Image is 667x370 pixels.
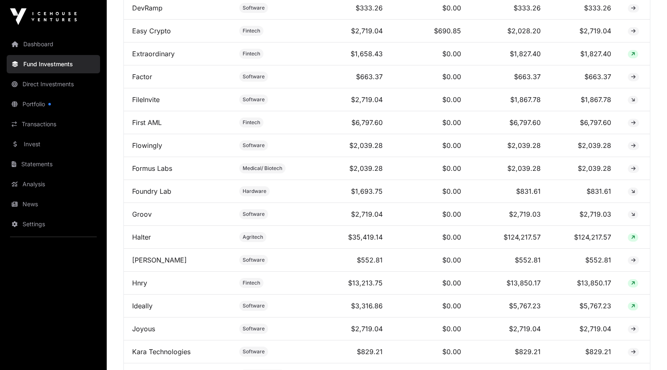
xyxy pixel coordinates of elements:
td: $690.85 [391,20,469,42]
td: $829.21 [307,340,391,363]
span: Software [243,211,265,217]
td: $0.00 [391,295,469,317]
span: Software [243,302,265,309]
a: Foundry Lab [132,187,171,195]
td: $2,719.04 [469,317,549,340]
span: Software [243,325,265,332]
td: $831.61 [549,180,619,203]
td: $831.61 [469,180,549,203]
td: $0.00 [391,340,469,363]
a: Direct Investments [7,75,100,93]
td: $2,039.28 [307,157,391,180]
span: Fintech [243,280,260,286]
td: $5,767.23 [549,295,619,317]
td: $829.21 [549,340,619,363]
td: $0.00 [391,157,469,180]
a: Easy Crypto [132,27,171,35]
td: $2,039.28 [469,157,549,180]
td: $1,867.78 [549,88,619,111]
td: $2,039.28 [549,134,619,157]
td: $2,719.04 [307,317,391,340]
span: Software [243,348,265,355]
td: $0.00 [391,65,469,88]
td: $663.37 [469,65,549,88]
td: $2,028.20 [469,20,549,42]
span: Agritech [243,234,263,240]
td: $0.00 [391,226,469,249]
a: DevRamp [132,4,163,12]
a: Extraordinary [132,50,175,58]
td: $1,827.40 [469,42,549,65]
td: $2,719.04 [549,317,619,340]
a: News [7,195,100,213]
a: Hnry [132,279,147,287]
td: $6,797.60 [307,111,391,134]
span: Software [243,96,265,103]
a: Dashboard [7,35,100,53]
span: Fintech [243,119,260,126]
a: Portfolio [7,95,100,113]
td: $2,039.28 [469,134,549,157]
td: $0.00 [391,249,469,272]
a: Flowingly [132,141,162,150]
a: FileInvite [132,95,160,104]
td: $6,797.60 [549,111,619,134]
a: Transactions [7,115,100,133]
td: $0.00 [391,42,469,65]
td: $2,719.03 [469,203,549,226]
td: $2,719.04 [307,88,391,111]
td: $552.81 [549,249,619,272]
td: $829.21 [469,340,549,363]
td: $0.00 [391,272,469,295]
a: Joyous [132,325,155,333]
td: $2,719.04 [307,203,391,226]
td: $1,658.43 [307,42,391,65]
span: Fintech [243,50,260,57]
td: $0.00 [391,111,469,134]
td: $124,217.57 [469,226,549,249]
span: Software [243,142,265,149]
td: $0.00 [391,134,469,157]
td: $5,767.23 [469,295,549,317]
span: Software [243,257,265,263]
span: Software [243,5,265,11]
a: Groov [132,210,152,218]
a: First AML [132,118,162,127]
a: Statements [7,155,100,173]
td: $2,719.04 [549,20,619,42]
td: $663.37 [549,65,619,88]
iframe: Chat Widget [625,330,667,370]
a: Formus Labs [132,164,172,172]
td: $6,797.60 [469,111,549,134]
td: $13,213.75 [307,272,391,295]
td: $0.00 [391,203,469,226]
td: $552.81 [469,249,549,272]
a: Ideally [132,302,153,310]
a: Factor [132,72,152,81]
span: Hardware [243,188,266,195]
td: $0.00 [391,317,469,340]
td: $3,316.86 [307,295,391,317]
span: Fintech [243,27,260,34]
td: $0.00 [391,180,469,203]
td: $552.81 [307,249,391,272]
a: Settings [7,215,100,233]
span: Software [243,73,265,80]
td: $663.37 [307,65,391,88]
img: Icehouse Ventures Logo [10,8,77,25]
td: $1,693.75 [307,180,391,203]
td: $1,827.40 [549,42,619,65]
td: $124,217.57 [549,226,619,249]
td: $2,039.28 [307,134,391,157]
a: [PERSON_NAME] [132,256,187,264]
span: Medical/ Biotech [243,165,282,172]
td: $2,719.03 [549,203,619,226]
td: $1,867.78 [469,88,549,111]
td: $2,039.28 [549,157,619,180]
a: Halter [132,233,151,241]
a: Kara Technologies [132,347,191,356]
td: $13,850.17 [549,272,619,295]
td: $35,419.14 [307,226,391,249]
td: $13,850.17 [469,272,549,295]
